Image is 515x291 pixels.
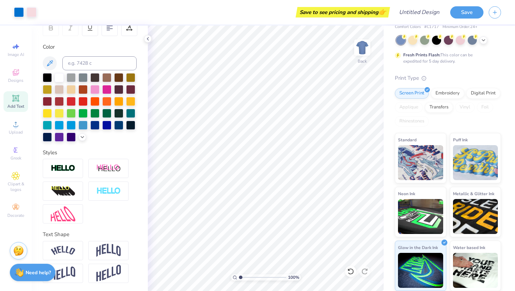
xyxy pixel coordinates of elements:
span: Puff Ink [453,136,468,143]
img: Stroke [51,164,75,172]
div: Foil [477,102,493,113]
img: Free Distort [51,206,75,221]
div: This color can be expedited for 5 day delivery. [403,52,489,64]
div: Back [358,58,367,64]
span: Add Text [7,104,24,109]
img: Negative Space [96,187,121,195]
span: Metallic & Glitter Ink [453,190,494,197]
img: Glow in the Dark Ink [398,253,443,288]
img: Flag [51,267,75,280]
span: Standard [398,136,417,143]
div: Styles [43,149,137,157]
div: Save to see pricing and shipping [297,7,388,17]
img: Shadow [96,164,121,173]
img: Back [355,41,369,55]
div: Text Shape [43,230,137,239]
span: # C1717 [424,24,439,30]
div: Color [43,43,137,51]
img: Arch [96,244,121,257]
img: Neon Ink [398,199,443,234]
strong: Need help? [26,269,51,276]
div: Print Type [395,74,501,82]
span: Greek [11,155,21,161]
span: 100 % [288,274,299,281]
span: Image AI [8,52,24,57]
strong: Fresh Prints Flash: [403,52,440,58]
div: Screen Print [395,88,429,99]
input: Untitled Design [393,5,445,19]
span: Upload [9,129,23,135]
span: Comfort Colors [395,24,421,30]
img: Puff Ink [453,145,498,180]
span: Neon Ink [398,190,415,197]
span: Designs [8,78,23,83]
span: Clipart & logos [4,181,28,192]
span: Water based Ink [453,244,485,251]
img: 3d Illusion [51,186,75,197]
div: Rhinestones [395,116,429,127]
input: e.g. 7428 c [62,56,137,70]
img: Water based Ink [453,253,498,288]
div: Transfers [425,102,453,113]
img: Arc [51,246,75,255]
span: Minimum Order: 24 + [442,24,478,30]
span: Glow in the Dark Ink [398,244,438,251]
div: Digital Print [466,88,500,99]
img: Metallic & Glitter Ink [453,199,498,234]
div: Vinyl [455,102,475,113]
img: Rise [96,265,121,282]
img: Standard [398,145,443,180]
button: Save [450,6,483,19]
div: Applique [395,102,423,113]
div: Embroidery [431,88,464,99]
span: Decorate [7,213,24,218]
span: 👉 [378,8,386,16]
